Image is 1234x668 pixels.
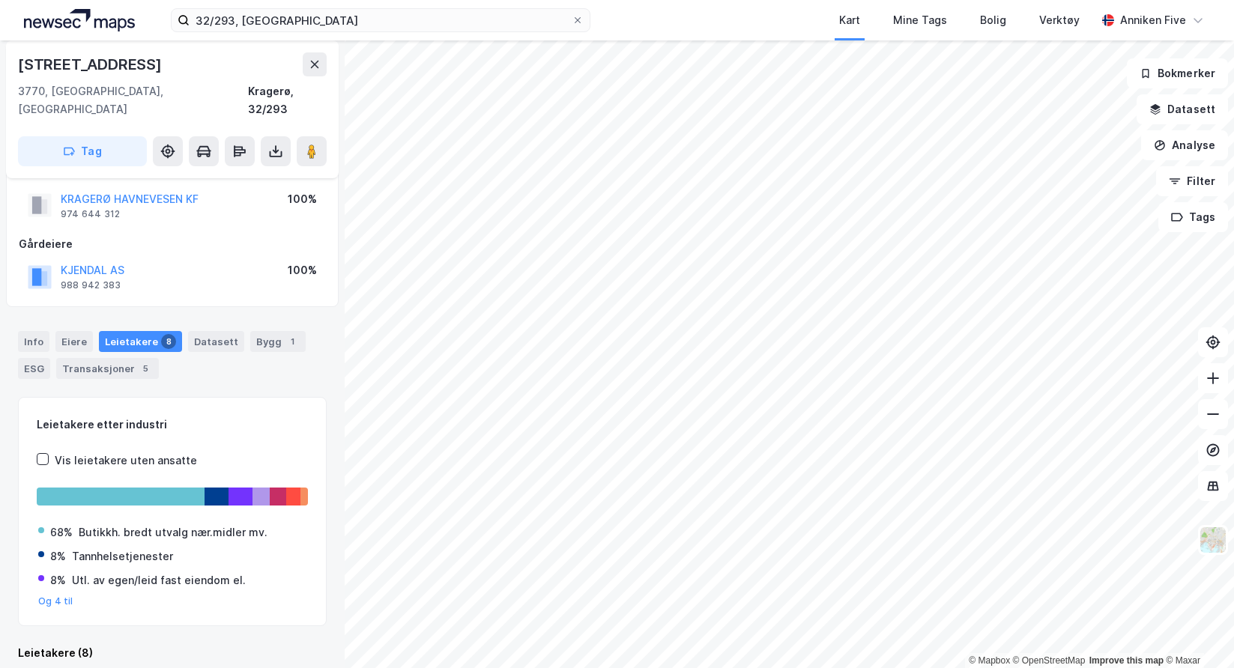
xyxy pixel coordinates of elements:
[18,358,50,379] div: ESG
[288,261,317,279] div: 100%
[24,9,135,31] img: logo.a4113a55bc3d86da70a041830d287a7e.svg
[1159,596,1234,668] div: Kontrollprogram for chat
[980,11,1006,29] div: Bolig
[50,523,73,541] div: 68%
[1013,655,1086,666] a: OpenStreetMap
[250,331,306,352] div: Bygg
[37,416,308,434] div: Leietakere etter industri
[1159,596,1234,668] iframe: Chat Widget
[1156,166,1228,196] button: Filter
[55,452,197,470] div: Vis leietakere uten ansatte
[18,82,248,118] div: 3770, [GEOGRAPHIC_DATA], [GEOGRAPHIC_DATA]
[285,334,300,349] div: 1
[161,334,176,349] div: 8
[1141,130,1228,160] button: Analyse
[893,11,947,29] div: Mine Tags
[61,279,121,291] div: 988 942 383
[61,208,120,220] div: 974 644 312
[18,136,147,166] button: Tag
[19,235,326,253] div: Gårdeiere
[1089,655,1164,666] a: Improve this map
[190,9,572,31] input: Søk på adresse, matrikkel, gårdeiere, leietakere eller personer
[99,331,182,352] div: Leietakere
[79,523,267,541] div: Butikkh. bredt utvalg nær.midler mv.
[72,571,246,589] div: Utl. av egen/leid fast eiendom el.
[72,547,173,565] div: Tannhelsetjenester
[56,358,159,379] div: Transaksjoner
[1199,526,1227,554] img: Z
[839,11,860,29] div: Kart
[248,82,327,118] div: Kragerø, 32/293
[38,595,73,607] button: Og 4 til
[50,571,66,589] div: 8%
[50,547,66,565] div: 8%
[1120,11,1186,29] div: Anniken Five
[1137,94,1228,124] button: Datasett
[288,190,317,208] div: 100%
[1158,202,1228,232] button: Tags
[1127,58,1228,88] button: Bokmerker
[188,331,244,352] div: Datasett
[1039,11,1080,29] div: Verktøy
[55,331,93,352] div: Eiere
[18,331,49,352] div: Info
[138,361,153,376] div: 5
[18,52,165,76] div: [STREET_ADDRESS]
[18,644,327,662] div: Leietakere (8)
[969,655,1010,666] a: Mapbox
